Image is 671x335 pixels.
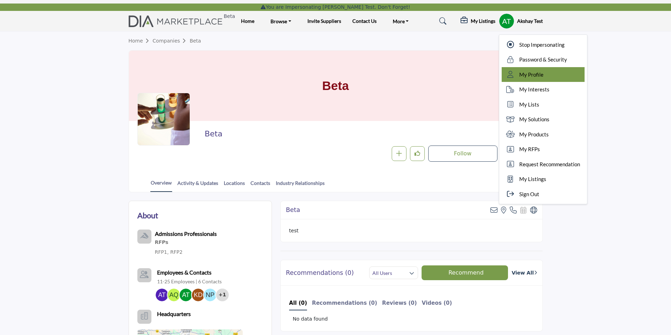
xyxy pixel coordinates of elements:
button: Headquarter icon [137,310,151,324]
h2: About [137,210,158,221]
span: Stop Impersonating [519,41,565,49]
a: My Products [502,127,585,142]
a: Link of redirect to contact page [137,268,151,282]
a: Locations [223,179,245,192]
a: RFPs [155,238,217,247]
button: Contact-Employee Icon [137,268,151,282]
a: Beta [190,38,201,44]
span: My Lists [519,101,539,109]
a: Admissions Professionals [155,231,217,237]
button: Like [410,146,425,161]
img: Akshay T. [180,289,192,301]
a: Invite Suppliers [307,18,341,24]
a: Contacts [250,179,271,192]
h5: My Listings [471,18,495,24]
div: Lorem ipsum get plan [155,238,217,247]
a: Home [129,38,153,44]
button: Follow [428,146,497,162]
span: My Listings [519,175,546,183]
div: +1 [216,289,229,301]
a: More [388,16,414,26]
span: Password & Security [519,56,567,64]
span: My Solutions [519,115,549,123]
a: My Listings [502,172,585,187]
button: Recommend [422,265,508,280]
h2: Recommendations (0) [286,269,354,277]
a: My Profile [502,67,585,82]
b: Reviews (0) [382,300,417,306]
button: Show hide supplier dropdown [499,13,514,29]
div: My Listings [461,17,495,25]
span: No data found [293,315,328,323]
a: Contact Us [352,18,377,24]
a: Password & Security [502,52,585,67]
span: Sign Out [519,190,539,198]
span: Request Recommendation [519,160,580,168]
h1: Beta [322,51,349,121]
a: Search [432,15,451,27]
h5: Akshay Test [517,18,543,25]
img: Akshay T. [156,289,168,301]
a: Home [241,18,254,24]
h2: All Users [372,270,392,277]
h6: Beta [224,13,235,19]
a: Beta [129,15,227,27]
span: My Products [519,130,549,138]
b: Admissions Professionals [155,230,217,237]
a: RFP2 [170,249,183,255]
a: Request Recommendation [502,157,585,172]
span: My RFPs [519,145,540,153]
h2: Beta [286,206,300,214]
a: Industry Relationships [275,179,325,192]
a: My Interests [502,82,585,97]
b: Recommendations (0) [312,300,377,306]
span: My Interests [519,85,549,94]
a: Employees & Contacts [157,268,211,277]
img: Krushnpal D. [192,289,204,301]
span: My Profile [519,71,543,79]
b: All (0) [289,300,307,306]
a: Browse [266,16,296,26]
b: Videos (0) [422,300,452,306]
b: Employees & Contacts [157,269,211,276]
b: Headquarters [157,310,191,318]
img: Akshay Q. [168,289,180,301]
a: View All [512,269,537,277]
a: My Lists [502,97,585,112]
a: Activity & Updates [177,179,219,192]
h2: Beta [204,129,398,138]
img: site Logo [129,15,227,27]
img: Nirmal P. [204,289,216,301]
a: Companies [152,38,190,44]
button: All Users [369,266,418,279]
a: 11-25 Employees | 6 Contacts [157,278,222,285]
button: Category Icon [137,230,151,244]
span: Recommend [448,269,483,276]
a: My Solutions [502,112,585,127]
a: My RFPs [502,142,585,157]
a: Overview [150,179,172,192]
a: RFP1, [155,249,169,255]
div: test [281,219,542,242]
